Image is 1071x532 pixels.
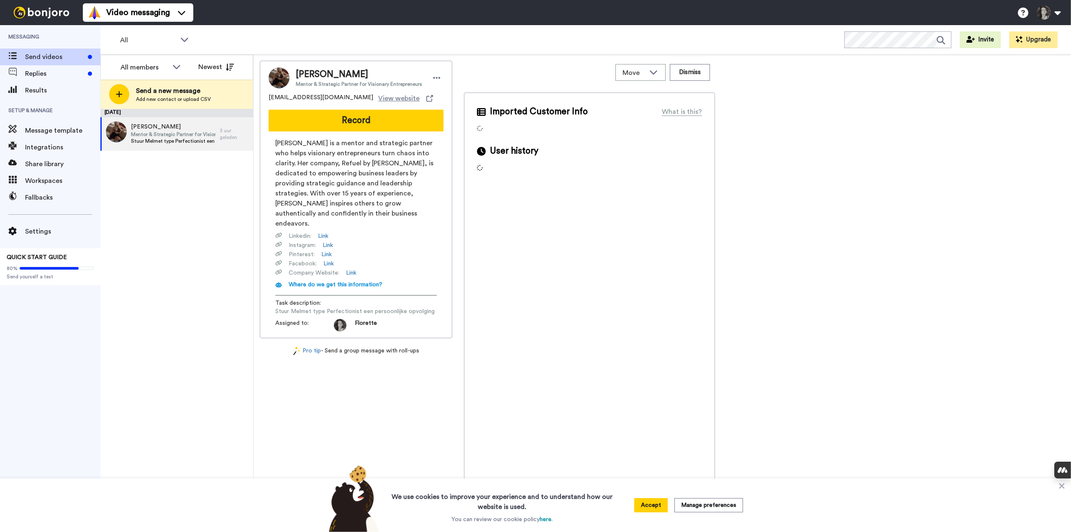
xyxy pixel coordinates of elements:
button: Accept [634,498,668,512]
span: Florette [355,319,377,332]
span: Video messaging [106,7,170,18]
p: You can review our cookie policy . [451,515,553,524]
span: User history [490,145,538,157]
span: Instagram : [289,241,316,249]
span: Facebook : [289,260,317,268]
span: [PERSON_NAME] [131,123,215,131]
span: Send yourself a test [7,273,94,280]
a: Link [323,241,333,249]
span: [EMAIL_ADDRESS][DOMAIN_NAME] [269,93,373,103]
span: All [120,35,176,45]
span: Results [25,85,100,95]
img: magic-wand.svg [293,347,301,355]
a: Link [318,232,328,240]
span: Imported Customer Info [490,105,588,118]
a: Pro tip [293,347,321,355]
span: Move [623,68,645,78]
span: Message template [25,126,100,136]
span: Replies [25,69,85,79]
span: Mentor & Strategic Partner for Visionary Entrepreneurs [296,81,422,87]
h3: We use cookies to improve your experience and to understand how our website is used. [383,487,621,512]
a: Link [346,269,356,277]
button: Upgrade [1009,31,1058,48]
span: Workspaces [25,176,100,186]
div: All members [120,62,168,72]
span: Assigned to: [275,319,334,332]
span: [PERSON_NAME] is a mentor and strategic partner who helps visionary entrepreneurs turn chaos into... [275,138,437,229]
span: Stuur Melmet type Perfectionist een persoonlijke opvolging [275,307,435,316]
a: View website [378,93,433,103]
button: Invite [960,31,1001,48]
div: [DATE] [100,109,253,117]
span: Share library [25,159,100,169]
span: Task description : [275,299,334,307]
img: 6c4a6d4c-f329-40b1-9289-519c688ab323-1751976250.jpg [334,319,346,332]
span: QUICK START GUIDE [7,254,67,260]
img: Image of Mel Defreyne [269,67,290,88]
img: bj-logo-header-white.svg [10,7,73,18]
button: Dismiss [670,64,710,81]
span: View website [378,93,420,103]
span: Send videos [25,52,85,62]
span: [PERSON_NAME] [296,68,422,81]
span: Mentor & Strategic Partner for Visionary Entrepreneurs [131,131,215,138]
span: Add new contact or upload CSV [136,96,211,103]
span: Where do we get this information? [289,282,382,288]
span: Fallbacks [25,193,100,203]
img: bear-with-cookie.png [321,465,383,532]
div: What is this? [662,107,702,117]
button: Manage preferences [674,498,743,512]
span: Company Website : [289,269,339,277]
span: Pinterest : [289,250,315,259]
span: Linkedin : [289,232,311,240]
span: 80% [7,265,18,272]
div: 3 uur geleden [220,127,249,141]
span: Settings [25,226,100,236]
span: Stuur Melmet type Perfectionist een persoonlijke opvolging [131,138,215,144]
button: Record [269,110,443,131]
a: here [540,517,551,522]
a: Link [323,260,334,268]
span: Send a new message [136,86,211,96]
button: Newest [192,59,240,75]
img: vm-color.svg [88,6,101,19]
span: Integrations [25,142,100,152]
div: - Send a group message with roll-ups [260,347,452,355]
img: 3f9bbe5e-e5a9-4f9a-92af-36405d69d6ea.jpg [106,121,127,142]
a: Link [321,250,332,259]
